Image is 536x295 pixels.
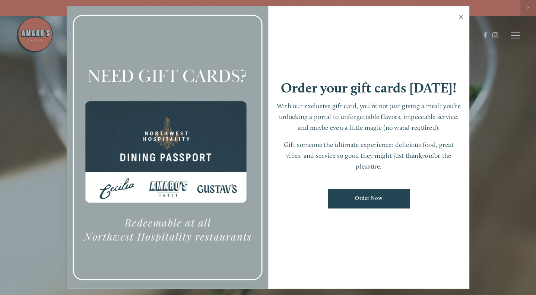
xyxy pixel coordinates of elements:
a: Close [454,7,468,28]
h1: Order your gift cards [DATE]! [281,81,457,95]
p: Gift someone the ultimate experience: delicious food, great vibes, and service so good they might... [276,139,462,172]
em: you [422,151,432,159]
a: Order Now [328,189,410,208]
p: With our exclusive gift card, you’re not just giving a meal; you’re unlocking a portal to unforge... [276,101,462,133]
